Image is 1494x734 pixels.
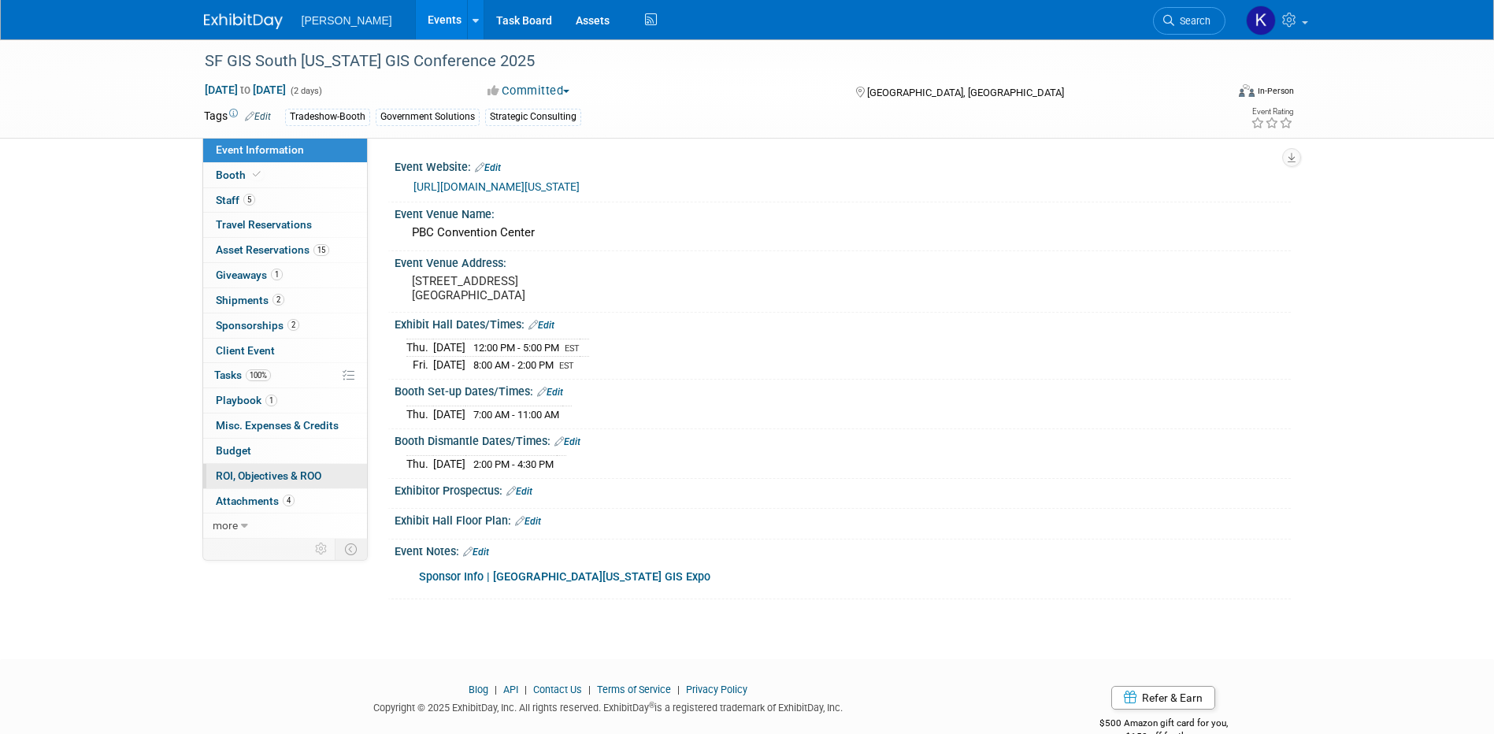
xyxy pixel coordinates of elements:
[597,684,671,695] a: Terms of Service
[554,436,580,447] a: Edit
[204,108,271,126] td: Tags
[559,361,574,371] span: EST
[203,163,367,187] a: Booth
[203,439,367,463] a: Budget
[289,86,322,96] span: (2 days)
[395,429,1291,450] div: Booth Dismantle Dates/Times:
[406,339,433,357] td: Thu.
[565,343,580,354] span: EST
[302,14,392,27] span: [PERSON_NAME]
[473,458,554,470] span: 2:00 PM - 4:30 PM
[649,701,654,710] sup: ®
[238,83,253,96] span: to
[216,243,329,256] span: Asset Reservations
[528,320,554,331] a: Edit
[1246,6,1276,35] img: Kim Hansen
[433,339,465,357] td: [DATE]
[245,111,271,122] a: Edit
[216,419,339,432] span: Misc. Expenses & Credits
[203,388,367,413] a: Playbook1
[199,47,1202,76] div: SF GIS South [US_STATE] GIS Conference 2025
[204,83,287,97] span: [DATE] [DATE]
[406,357,433,373] td: Fri.
[287,319,299,331] span: 2
[533,684,582,695] a: Contact Us
[203,489,367,513] a: Attachments4
[1153,7,1225,35] a: Search
[253,170,261,179] i: Booth reservation complete
[203,513,367,538] a: more
[246,369,271,381] span: 100%
[216,344,275,357] span: Client Event
[213,519,238,532] span: more
[395,539,1291,560] div: Event Notes:
[482,83,576,99] button: Committed
[584,684,595,695] span: |
[395,155,1291,176] div: Event Website:
[473,409,559,421] span: 7:00 AM - 11:00 AM
[335,539,367,559] td: Toggle Event Tabs
[203,339,367,363] a: Client Event
[203,464,367,488] a: ROI, Objectives & ROO
[395,509,1291,529] div: Exhibit Hall Floor Plan:
[673,684,684,695] span: |
[204,13,283,29] img: ExhibitDay
[395,479,1291,499] div: Exhibitor Prospectus:
[216,394,277,406] span: Playbook
[506,486,532,497] a: Edit
[469,684,488,695] a: Blog
[395,202,1291,222] div: Event Venue Name:
[243,194,255,206] span: 5
[406,456,433,473] td: Thu.
[413,180,580,193] a: [URL][DOMAIN_NAME][US_STATE]
[1111,686,1215,710] a: Refer & Earn
[1133,82,1295,106] div: Event Format
[308,539,336,559] td: Personalize Event Tab Strip
[216,143,304,156] span: Event Information
[216,169,264,181] span: Booth
[271,269,283,280] span: 1
[433,456,465,473] td: [DATE]
[216,194,255,206] span: Staff
[203,138,367,162] a: Event Information
[265,395,277,406] span: 1
[1257,85,1294,97] div: In-Person
[216,269,283,281] span: Giveaways
[216,319,299,332] span: Sponsorships
[503,684,518,695] a: API
[1174,15,1210,27] span: Search
[537,387,563,398] a: Edit
[203,363,367,387] a: Tasks100%
[216,218,312,231] span: Travel Reservations
[521,684,531,695] span: |
[214,369,271,381] span: Tasks
[203,288,367,313] a: Shipments2
[419,570,710,584] a: Sponsor Info | [GEOGRAPHIC_DATA][US_STATE] GIS Expo
[216,495,295,507] span: Attachments
[463,547,489,558] a: Edit
[485,109,581,125] div: Strategic Consulting
[313,244,329,256] span: 15
[203,238,367,262] a: Asset Reservations15
[216,294,284,306] span: Shipments
[395,251,1291,271] div: Event Venue Address:
[204,697,1014,715] div: Copyright © 2025 ExhibitDay, Inc. All rights reserved. ExhibitDay is a registered trademark of Ex...
[285,109,370,125] div: Tradeshow-Booth
[376,109,480,125] div: Government Solutions
[203,213,367,237] a: Travel Reservations
[406,221,1279,245] div: PBC Convention Center
[475,162,501,173] a: Edit
[203,263,367,287] a: Giveaways1
[412,274,751,302] pre: [STREET_ADDRESS] [GEOGRAPHIC_DATA]
[395,313,1291,333] div: Exhibit Hall Dates/Times:
[216,444,251,457] span: Budget
[283,495,295,506] span: 4
[433,406,465,423] td: [DATE]
[406,406,433,423] td: Thu.
[216,469,321,482] span: ROI, Objectives & ROO
[1239,84,1255,97] img: Format-Inperson.png
[1251,108,1293,116] div: Event Rating
[272,294,284,306] span: 2
[203,188,367,213] a: Staff5
[867,87,1064,98] span: [GEOGRAPHIC_DATA], [GEOGRAPHIC_DATA]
